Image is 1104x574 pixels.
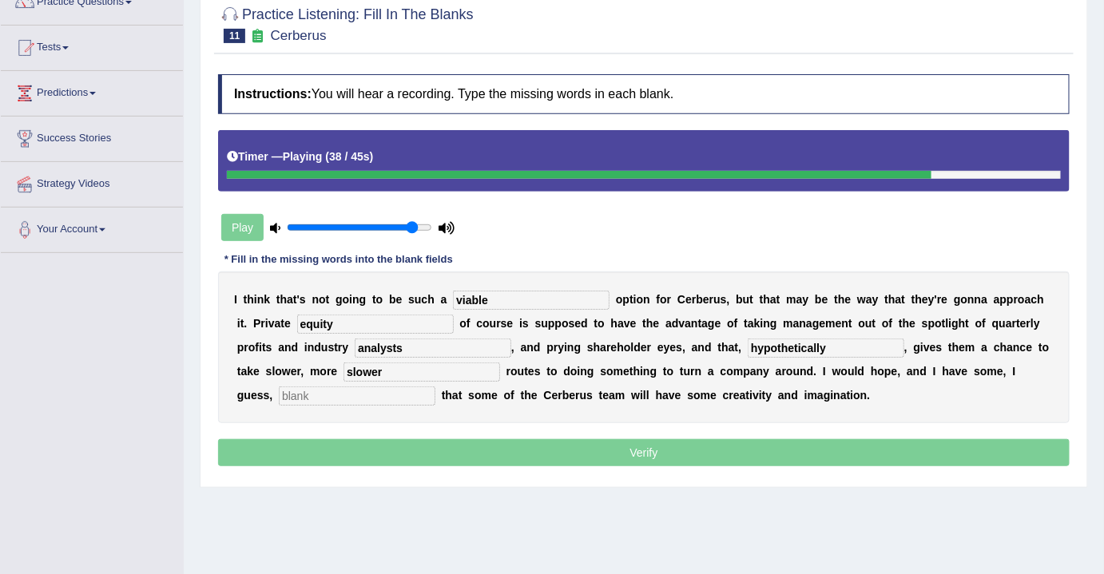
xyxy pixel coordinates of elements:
[328,341,335,354] b: s
[247,365,253,378] b: k
[284,341,292,354] b: n
[961,293,968,306] b: o
[641,341,647,354] b: e
[594,341,601,354] b: h
[344,362,500,382] input: blank
[1020,317,1027,330] b: e
[992,317,999,330] b: q
[326,293,330,306] b: t
[872,317,876,330] b: t
[558,341,564,354] b: y
[618,317,624,330] b: a
[729,341,735,354] b: a
[770,317,777,330] b: g
[506,365,510,378] b: r
[882,317,889,330] b: o
[218,3,474,43] h2: Practice Listening: Fill In The Blanks
[280,317,284,330] b: t
[935,317,942,330] b: o
[518,365,525,378] b: u
[825,317,835,330] b: m
[736,293,743,306] b: b
[1,117,183,156] a: Success Stories
[467,317,471,330] b: f
[770,293,776,306] b: a
[760,293,764,306] b: t
[244,341,248,354] b: r
[935,293,937,306] b: '
[564,365,571,378] b: d
[1025,293,1031,306] b: a
[1012,317,1016,330] b: r
[237,365,241,378] b: t
[522,317,529,330] b: s
[657,341,664,354] b: e
[738,341,741,354] b: ,
[744,317,748,330] b: t
[587,341,594,354] b: s
[718,341,722,354] b: t
[266,365,272,378] b: s
[633,341,641,354] b: d
[548,317,555,330] b: p
[1031,293,1038,306] b: c
[884,293,888,306] b: t
[300,293,306,306] b: s
[857,293,866,306] b: w
[574,341,582,354] b: g
[967,293,975,306] b: n
[521,341,527,354] b: a
[237,341,244,354] b: p
[994,293,1000,306] b: a
[834,293,838,306] b: t
[519,317,522,330] b: i
[575,317,582,330] b: e
[806,317,812,330] b: a
[524,365,528,378] b: t
[923,341,930,354] b: v
[527,341,534,354] b: n
[321,341,328,354] b: u
[332,365,338,378] b: e
[241,365,248,378] b: a
[815,293,822,306] b: b
[975,317,983,330] b: o
[259,341,262,354] b: i
[896,293,902,306] b: a
[1014,293,1018,306] b: r
[264,293,270,306] b: k
[280,293,288,306] b: h
[1038,293,1045,306] b: h
[836,317,842,330] b: e
[685,317,691,330] b: a
[441,293,447,306] b: a
[617,341,624,354] b: h
[268,317,275,330] b: v
[764,317,771,330] b: n
[1,26,183,65] a: Tests
[928,317,935,330] b: p
[541,317,548,330] b: u
[396,293,403,306] b: e
[616,293,623,306] b: o
[959,317,966,330] b: h
[748,338,904,358] input: blank
[329,150,370,163] b: 38 / 45s
[244,317,247,330] b: .
[754,317,760,330] b: k
[1013,341,1020,354] b: n
[1000,293,1007,306] b: p
[581,317,588,330] b: d
[567,341,574,354] b: n
[965,341,975,354] b: m
[600,341,606,354] b: a
[534,341,541,354] b: d
[389,293,396,306] b: b
[1042,341,1050,354] b: o
[249,29,266,44] small: Exam occurring question
[319,293,326,306] b: o
[667,293,671,306] b: r
[372,293,376,306] b: t
[748,317,754,330] b: a
[349,293,352,306] b: i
